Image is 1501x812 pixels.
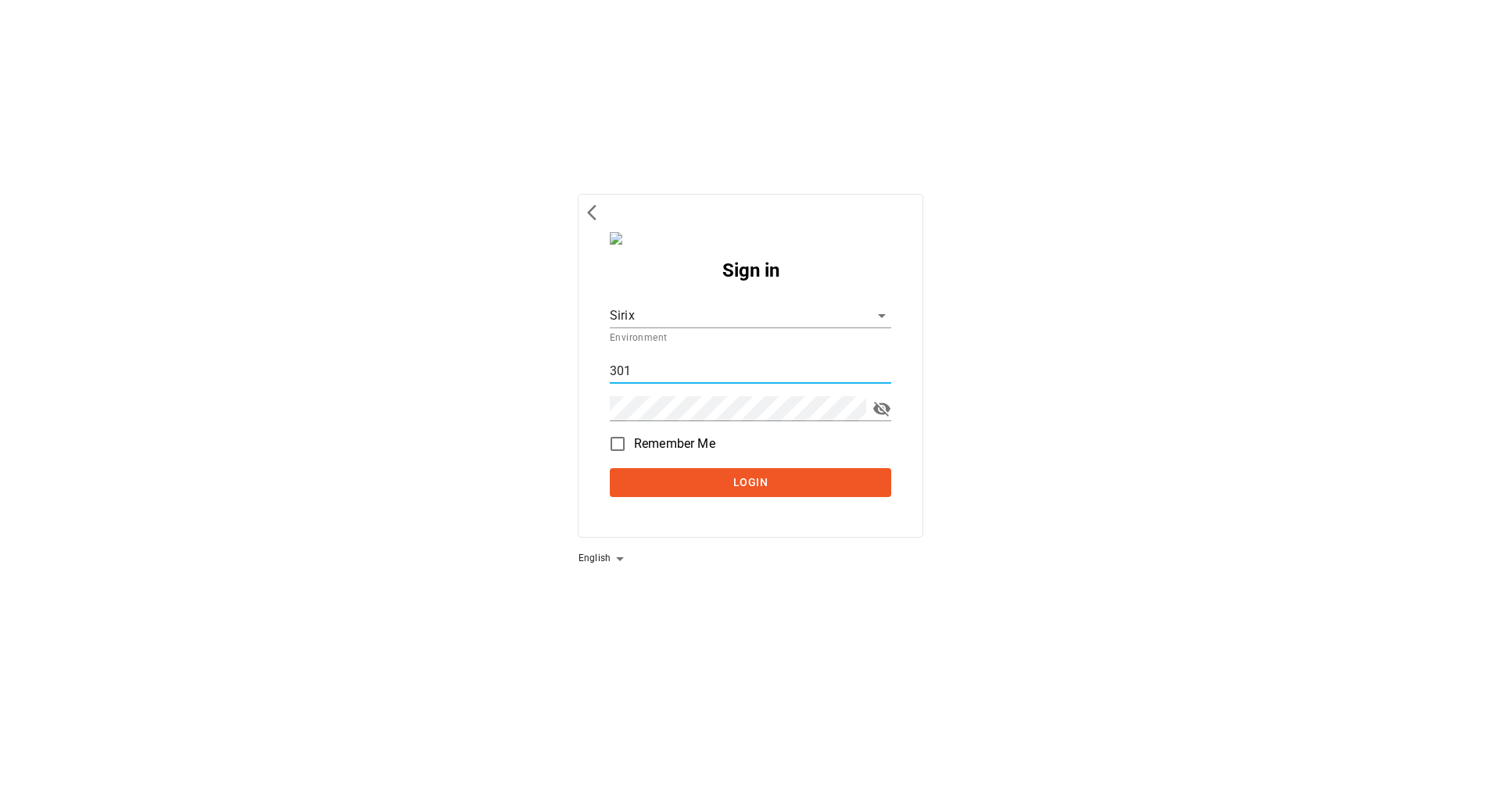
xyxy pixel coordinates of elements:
[616,473,885,492] span: Login
[610,259,891,281] h2: Sign in
[610,359,891,384] input: User ID
[610,232,891,245] img: Logo.png
[610,468,891,497] button: Login
[610,331,891,346] p: Environment
[610,303,891,328] div: Sirix
[872,390,891,427] button: toggle password visibility
[579,546,629,571] div: English
[582,199,611,227] button: back to previous environments
[634,435,715,453] span: Remember Me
